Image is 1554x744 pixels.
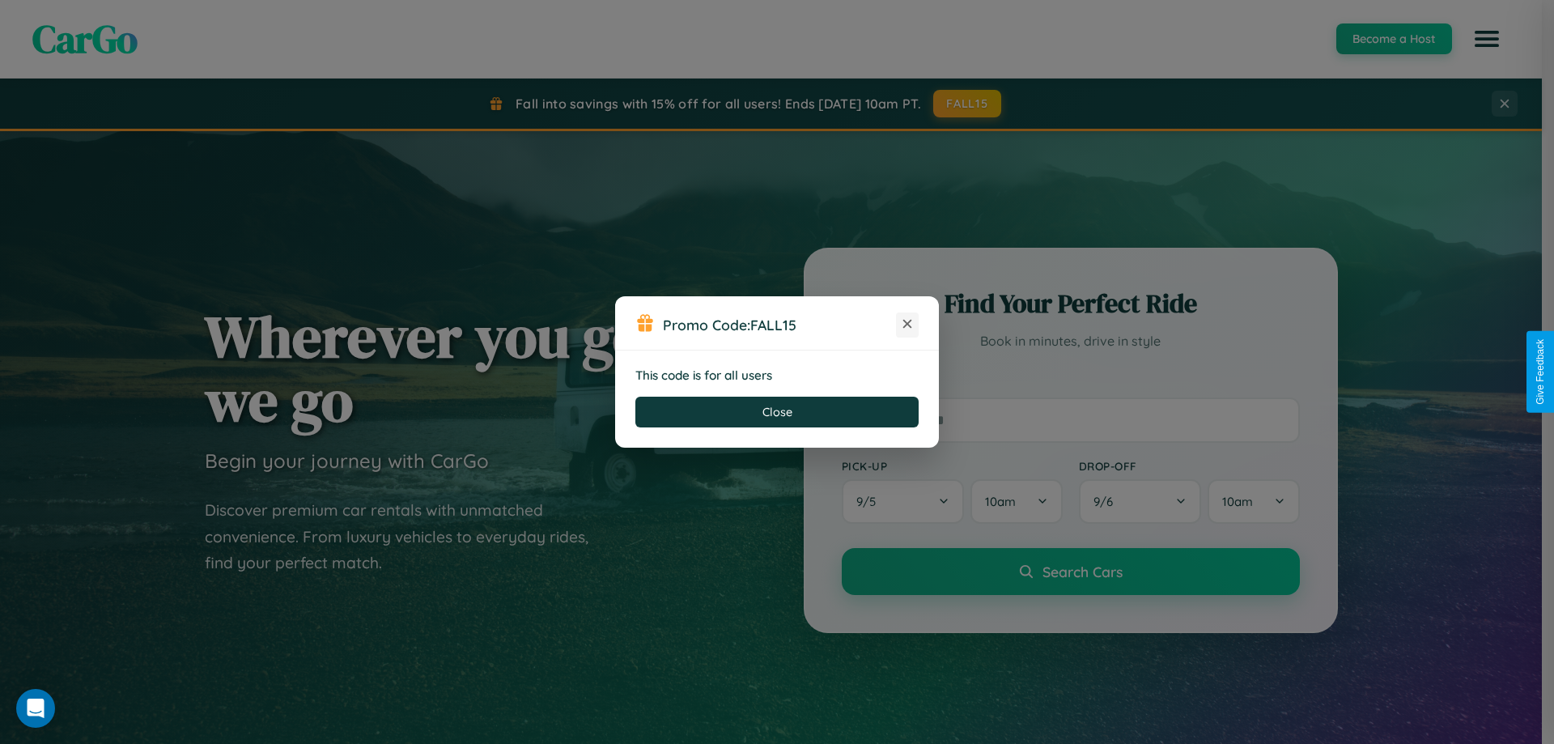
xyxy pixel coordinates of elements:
button: Close [635,397,919,427]
b: FALL15 [750,316,796,334]
strong: This code is for all users [635,368,772,383]
div: Open Intercom Messenger [16,689,55,728]
div: Give Feedback [1535,339,1546,405]
h3: Promo Code: [663,316,896,334]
